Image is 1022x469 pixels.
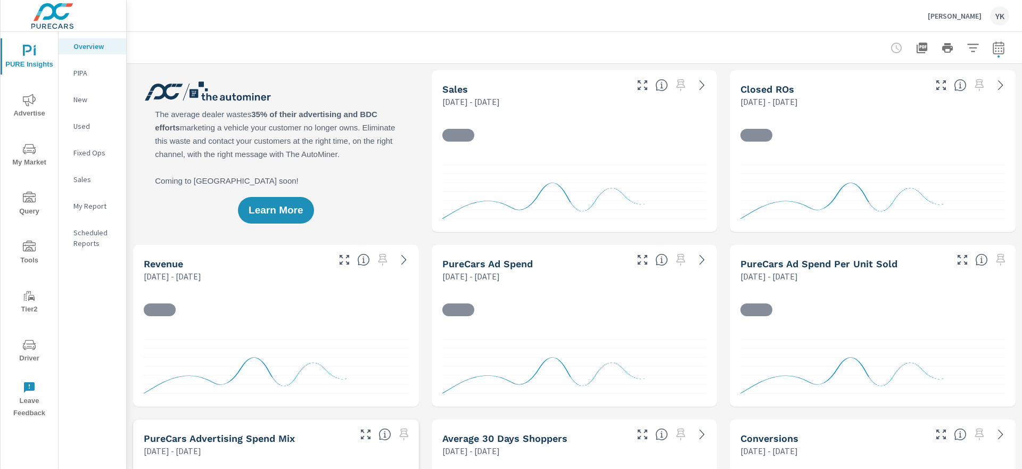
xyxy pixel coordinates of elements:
span: The number of dealer-specified goals completed by a visitor. [Source: This data is provided by th... [954,428,967,441]
button: Select Date Range [988,37,1009,59]
span: Select a preset date range to save this widget [672,426,689,443]
h5: Revenue [144,258,183,269]
a: See more details in report [694,426,711,443]
span: Select a preset date range to save this widget [971,77,988,94]
p: Fixed Ops [73,147,118,158]
p: My Report [73,201,118,211]
a: See more details in report [694,251,711,268]
span: Tier2 [4,290,55,316]
h5: Sales [442,84,468,95]
span: Select a preset date range to save this widget [672,251,689,268]
p: Sales [73,174,118,185]
p: [DATE] - [DATE] [442,270,500,283]
button: Make Fullscreen [933,77,950,94]
h5: PureCars Ad Spend [442,258,533,269]
span: Select a preset date range to save this widget [971,426,988,443]
p: [DATE] - [DATE] [740,95,798,108]
span: Query [4,192,55,218]
button: Make Fullscreen [634,77,651,94]
span: Select a preset date range to save this widget [992,251,1009,268]
div: Overview [59,38,126,54]
span: Advertise [4,94,55,120]
p: Overview [73,41,118,52]
span: My Market [4,143,55,169]
button: Make Fullscreen [357,426,374,443]
div: Sales [59,171,126,187]
a: See more details in report [992,426,1009,443]
p: [DATE] - [DATE] [740,270,798,283]
button: Make Fullscreen [933,426,950,443]
div: Used [59,118,126,134]
button: Make Fullscreen [634,251,651,268]
span: Leave Feedback [4,381,55,419]
div: New [59,92,126,108]
div: My Report [59,198,126,214]
span: This table looks at how you compare to the amount of budget you spend per channel as opposed to y... [378,428,391,441]
span: Number of Repair Orders Closed by the selected dealership group over the selected time range. [So... [954,79,967,92]
span: Total cost of media for all PureCars channels for the selected dealership group over the selected... [655,253,668,266]
p: [DATE] - [DATE] [144,445,201,457]
button: Print Report [937,37,958,59]
button: Make Fullscreen [336,251,353,268]
p: [DATE] - [DATE] [144,270,201,283]
span: A rolling 30 day total of daily Shoppers on the dealership website, averaged over the selected da... [655,428,668,441]
span: Number of vehicles sold by the dealership over the selected date range. [Source: This data is sou... [655,79,668,92]
div: nav menu [1,32,58,424]
div: Scheduled Reports [59,225,126,251]
button: "Export Report to PDF" [911,37,933,59]
p: Used [73,121,118,131]
p: [DATE] - [DATE] [442,95,500,108]
div: PIPA [59,65,126,81]
p: [PERSON_NAME] [928,11,982,21]
div: Fixed Ops [59,145,126,161]
button: Learn More [238,197,314,224]
a: See more details in report [395,251,413,268]
p: [DATE] - [DATE] [442,445,500,457]
span: Driver [4,339,55,365]
h5: PureCars Advertising Spend Mix [144,433,295,444]
span: Select a preset date range to save this widget [672,77,689,94]
span: Tools [4,241,55,267]
p: PIPA [73,68,118,78]
span: Average cost of advertising per each vehicle sold at the dealer over the selected date range. The... [975,253,988,266]
button: Make Fullscreen [954,251,971,268]
span: Learn More [249,205,303,215]
span: PURE Insights [4,45,55,71]
span: Select a preset date range to save this widget [395,426,413,443]
span: Total sales revenue over the selected date range. [Source: This data is sourced from the dealer’s... [357,253,370,266]
h5: Closed ROs [740,84,794,95]
span: Select a preset date range to save this widget [374,251,391,268]
div: YK [990,6,1009,26]
p: New [73,94,118,105]
p: Scheduled Reports [73,227,118,249]
a: See more details in report [694,77,711,94]
a: See more details in report [992,77,1009,94]
h5: Conversions [740,433,798,444]
p: [DATE] - [DATE] [740,445,798,457]
button: Make Fullscreen [634,426,651,443]
h5: Average 30 Days Shoppers [442,433,567,444]
h5: PureCars Ad Spend Per Unit Sold [740,258,897,269]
